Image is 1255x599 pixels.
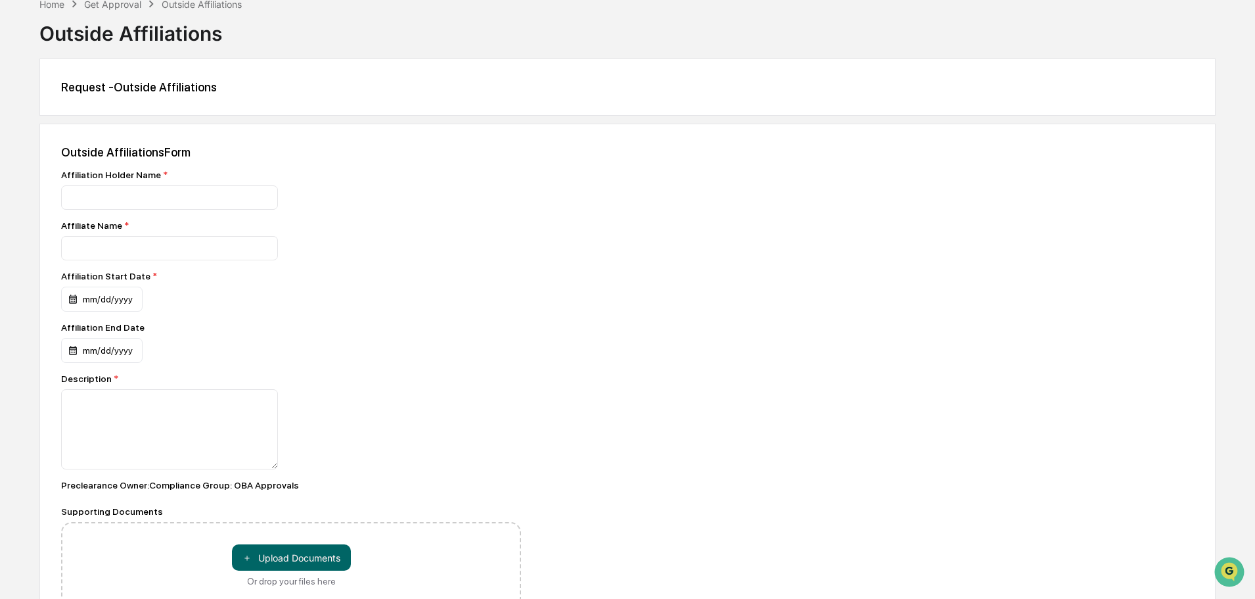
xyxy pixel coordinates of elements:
[61,322,258,333] div: Affiliation End Date
[131,223,159,233] span: Pylon
[93,222,159,233] a: Powered byPylon
[8,185,88,209] a: 🔎Data Lookup
[223,105,239,120] button: Start new chat
[61,373,521,384] div: Description
[1213,556,1248,591] iframe: Open customer support
[232,544,351,571] button: Or drop your files here
[61,287,143,312] div: mm/dd/yyyy
[61,271,258,281] div: Affiliation Start Date
[90,160,168,184] a: 🗄️Attestations
[242,552,252,564] span: ＋
[61,480,521,491] div: Preclearance Owner : Compliance Group: OBA Approvals
[61,80,1194,94] div: Request - Outside Affiliations
[95,167,106,178] div: 🗄️
[61,506,521,517] div: Supporting Documents
[61,145,1194,159] div: Outside Affiliations Form
[8,160,90,184] a: 🖐️Preclearance
[13,28,239,49] p: How can we help?
[247,576,336,587] div: Or drop your files here
[45,101,216,114] div: Start new chat
[13,167,24,178] div: 🖐️
[39,11,1216,45] div: Outside Affiliations
[13,192,24,203] div: 🔎
[26,191,83,204] span: Data Lookup
[13,101,37,124] img: 1746055101610-c473b297-6a78-478c-a979-82029cc54cd1
[61,170,521,180] div: Affiliation Holder Name
[61,220,521,231] div: Affiliate Name
[61,338,143,363] div: mm/dd/yyyy
[108,166,163,179] span: Attestations
[45,114,166,124] div: We're available if you need us!
[26,166,85,179] span: Preclearance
